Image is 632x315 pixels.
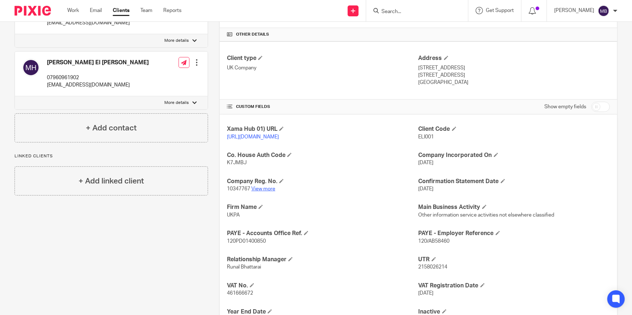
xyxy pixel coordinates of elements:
h4: Address [419,54,610,62]
p: [EMAIL_ADDRESS][DOMAIN_NAME] [47,19,130,27]
span: [DATE] [419,160,434,165]
a: [URL][DOMAIN_NAME] [227,134,279,140]
p: 07960961902 [47,74,149,81]
span: 120/AB58460 [419,239,450,244]
span: [DATE] [419,291,434,296]
img: svg%3E [598,5,609,17]
p: More details [164,100,189,106]
span: UKPA [227,213,240,218]
a: Email [90,7,102,14]
a: View more [251,186,275,191]
h4: Client type [227,54,418,62]
h4: CUSTOM FIELDS [227,104,418,110]
span: K7JMBJ [227,160,247,165]
h4: [PERSON_NAME] El [PERSON_NAME] [47,59,149,66]
img: Pixie [15,6,51,16]
p: [PERSON_NAME] [554,7,594,14]
h4: Company Reg. No. [227,178,418,185]
h4: VAT No. [227,282,418,290]
h4: Relationship Manager [227,256,418,263]
span: 461666672 [227,291,253,296]
span: [DATE] [419,186,434,191]
a: Reports [163,7,181,14]
h4: Confirmation Statement Date [419,178,610,185]
h4: + Add contact [86,122,137,134]
p: [EMAIL_ADDRESS][DOMAIN_NAME] [47,81,149,89]
h4: VAT Registration Date [419,282,610,290]
p: [STREET_ADDRESS] [419,64,610,72]
p: More details [164,38,189,44]
h4: PAYE - Accounts Office Ref. [227,230,418,237]
a: Team [140,7,152,14]
a: Work [67,7,79,14]
span: ELI001 [419,134,434,140]
h4: Client Code [419,125,610,133]
span: 10347767 [227,186,250,191]
img: svg%3E [22,59,40,76]
h4: Main Business Activity [419,203,610,211]
h4: PAYE - Employer Reference [419,230,610,237]
span: Get Support [486,8,514,13]
h4: Firm Name [227,203,418,211]
h4: Company Incorporated On [419,152,610,159]
h4: + Add linked client [79,175,144,187]
p: [STREET_ADDRESS] [419,72,610,79]
a: Clients [113,7,129,14]
span: Runal Bhattarai [227,264,261,270]
input: Search [381,9,446,15]
h4: UTR [419,256,610,263]
span: Other details [236,32,269,37]
p: UK Company [227,64,418,72]
label: Show empty fields [544,103,586,110]
span: 2158026214 [419,264,448,270]
span: 120PD01400850 [227,239,266,244]
h4: Co. House Auth Code [227,152,418,159]
p: Linked clients [15,153,208,159]
h4: Xama Hub 01) URL [227,125,418,133]
span: Other information service activities not elsewhere classified [419,213,555,218]
p: [GEOGRAPHIC_DATA] [419,79,610,86]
